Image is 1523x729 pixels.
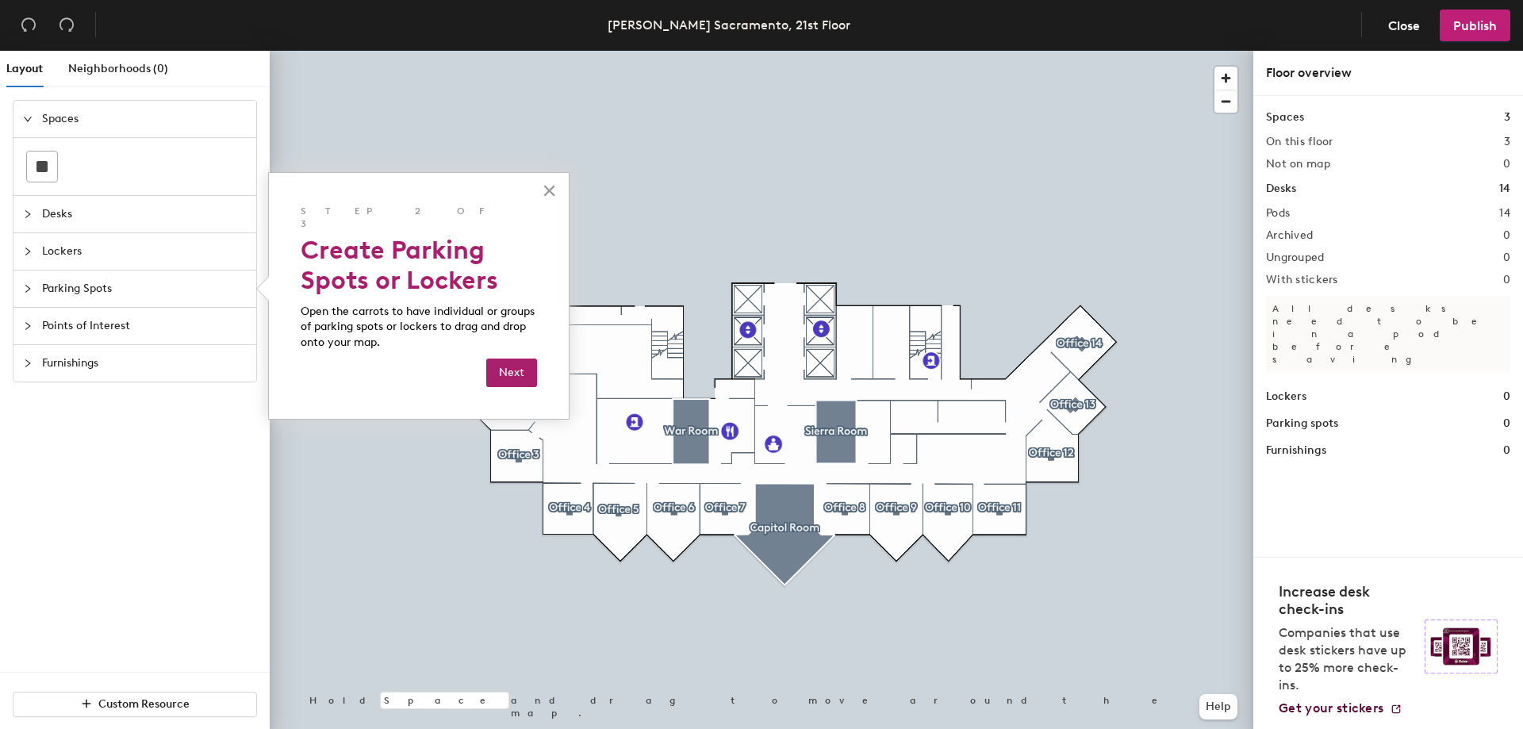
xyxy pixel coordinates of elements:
[51,10,82,41] button: Redo (⌘ + ⇧ + Z)
[6,62,43,75] span: Layout
[1266,415,1338,432] h1: Parking spots
[98,697,190,711] span: Custom Resource
[1425,620,1498,673] img: Sticker logo
[486,359,537,387] button: Next
[1279,700,1383,716] span: Get your stickers
[1504,136,1510,148] h2: 3
[1504,109,1510,126] h1: 3
[1503,388,1510,405] h1: 0
[42,196,247,232] span: Desks
[301,205,537,232] p: Step 2 of 3
[1266,388,1306,405] h1: Lockers
[1279,583,1415,618] h4: Increase desk check-ins
[1279,624,1415,694] p: Companies that use desk stickers have up to 25% more check-ins.
[1499,180,1510,198] h1: 14
[1266,442,1326,459] h1: Furnishings
[1266,229,1313,242] h2: Archived
[23,114,33,124] span: expanded
[1503,274,1510,286] h2: 0
[1266,109,1304,126] h1: Spaces
[301,235,537,296] h2: Create Parking Spots or Lockers
[1266,63,1510,82] div: Floor overview
[1503,415,1510,432] h1: 0
[1266,296,1510,372] p: All desks need to be in a pod before saving
[608,15,850,35] div: [PERSON_NAME] Sacramento, 21st Floor
[23,209,33,219] span: collapsed
[1199,694,1237,719] button: Help
[1266,136,1333,148] h2: On this floor
[42,101,247,137] span: Spaces
[1503,251,1510,264] h2: 0
[42,270,247,307] span: Parking Spots
[1499,207,1510,220] h2: 14
[23,284,33,294] span: collapsed
[42,233,247,270] span: Lockers
[301,304,537,351] p: Open the carrots to have individual or groups of parking spots or lockers to drag and drop onto y...
[542,178,557,203] button: Close
[1453,18,1497,33] span: Publish
[23,247,33,256] span: collapsed
[23,321,33,331] span: collapsed
[23,359,33,368] span: collapsed
[1503,442,1510,459] h1: 0
[68,62,168,75] span: Neighborhoods (0)
[1266,158,1330,171] h2: Not on map
[1266,207,1290,220] h2: Pods
[42,345,247,382] span: Furnishings
[1503,229,1510,242] h2: 0
[13,10,44,41] button: Undo (⌘ + Z)
[1266,180,1296,198] h1: Desks
[1388,18,1420,33] span: Close
[1503,158,1510,171] h2: 0
[1266,274,1338,286] h2: With stickers
[42,308,247,344] span: Points of Interest
[1266,251,1325,264] h2: Ungrouped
